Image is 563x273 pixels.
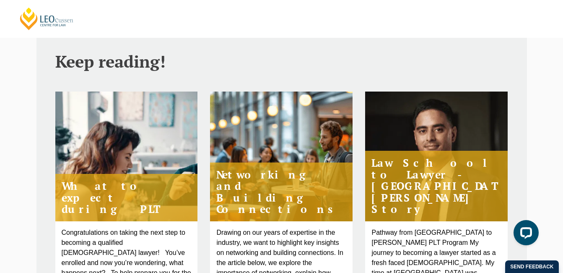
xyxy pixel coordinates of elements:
a: img Networking and Building Connections [210,92,353,221]
a: [PERSON_NAME] Centre for Law [19,7,75,31]
h4: Law School to Lawyer - [GEOGRAPHIC_DATA], [PERSON_NAME] Story [365,151,508,221]
a: img What to expect during PLT [55,92,198,221]
h2: Keep reading! [55,52,508,71]
h4: Networking and Building Connections [210,163,353,221]
a: img Law School to Lawyer - [GEOGRAPHIC_DATA], [PERSON_NAME] Story [365,92,508,221]
h4: What to expect during PLT [55,174,198,221]
iframe: LiveChat chat widget [507,217,542,252]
